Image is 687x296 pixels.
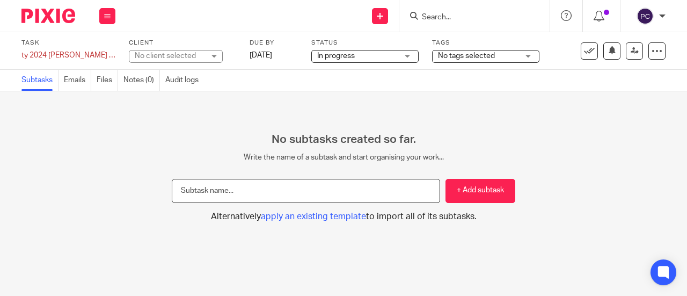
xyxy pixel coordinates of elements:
img: svg%3E [637,8,654,25]
img: Pixie [21,9,75,23]
a: Notes (0) [123,70,160,91]
label: Due by [250,39,298,47]
div: ty 2024 [PERSON_NAME] & [PERSON_NAME] [21,50,115,61]
span: apply an existing template [261,212,366,221]
h2: No subtasks created so far. [172,133,515,147]
div: No client selected [135,50,204,61]
button: + Add subtask [445,179,515,203]
a: Audit logs [165,70,204,91]
a: Subtasks [21,70,59,91]
span: [DATE] [250,52,272,59]
span: In progress [317,52,355,60]
p: Write the name of a subtask and start organising your work... [172,152,515,163]
input: Subtask name... [172,179,440,203]
a: Emails [64,70,91,91]
label: Task [21,39,115,47]
label: Client [129,39,236,47]
span: No tags selected [438,52,495,60]
label: Status [311,39,419,47]
a: Files [97,70,118,91]
input: Search [421,13,517,23]
label: Tags [432,39,539,47]
div: ty 2024 Jason &amp; Christina Carrier [21,50,115,61]
button: Alternativelyapply an existing templateto import all of its subtasks. [172,211,515,222]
